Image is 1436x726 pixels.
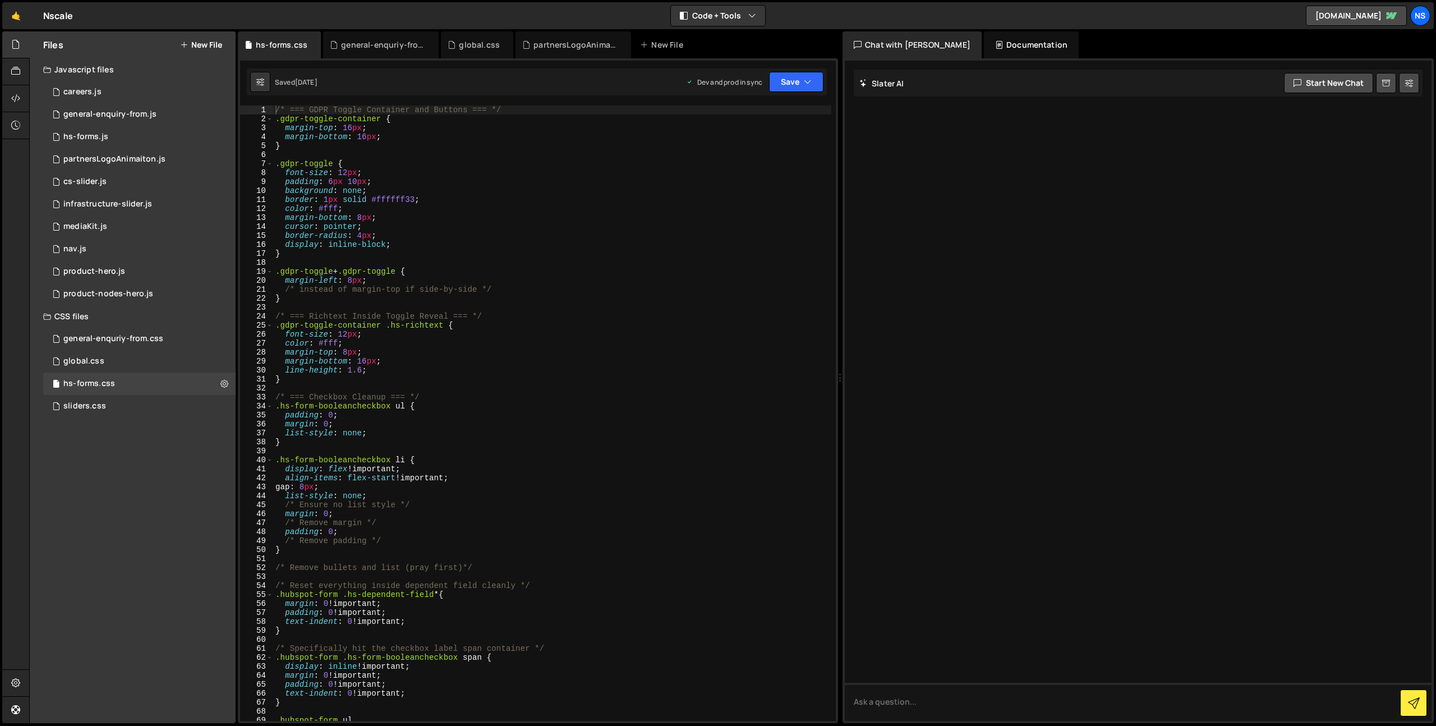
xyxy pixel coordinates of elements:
[43,148,236,171] div: 10788/46763.js
[43,81,236,103] div: 10788/24852.js
[240,222,273,231] div: 14
[240,509,273,518] div: 46
[640,39,687,50] div: New File
[240,680,273,689] div: 65
[240,231,273,240] div: 15
[240,456,273,465] div: 40
[43,39,63,51] h2: Files
[63,87,102,97] div: careers.js
[240,527,273,536] div: 48
[533,39,618,50] div: partnersLogoAnimaiton.js
[63,401,106,411] div: sliders.css
[240,249,273,258] div: 17
[240,465,273,474] div: 41
[43,215,236,238] div: 10788/24854.js
[240,330,273,339] div: 26
[240,267,273,276] div: 19
[43,126,236,148] div: 10788/43275.js
[240,348,273,357] div: 28
[63,266,125,277] div: product-hero.js
[240,572,273,581] div: 53
[843,31,982,58] div: Chat with [PERSON_NAME]
[240,545,273,554] div: 50
[240,438,273,447] div: 38
[240,321,273,330] div: 25
[240,375,273,384] div: 31
[240,141,273,150] div: 5
[240,518,273,527] div: 47
[63,379,115,389] div: hs-forms.css
[43,373,236,395] div: 10788/43278.css
[240,213,273,222] div: 13
[240,644,273,653] div: 61
[240,420,273,429] div: 36
[43,103,236,126] div: 10788/43956.js
[43,238,236,260] div: 10788/37835.js
[240,366,273,375] div: 30
[240,240,273,249] div: 16
[43,193,236,215] div: 10788/35018.js
[240,312,273,321] div: 24
[240,662,273,671] div: 63
[63,222,107,232] div: mediaKit.js
[459,39,500,50] div: global.css
[240,429,273,438] div: 37
[30,58,236,81] div: Javascript files
[686,77,762,87] div: Dev and prod in sync
[1284,73,1373,93] button: Start new chat
[240,339,273,348] div: 27
[43,260,236,283] div: 10788/25791.js
[180,40,222,49] button: New File
[275,77,317,87] div: Saved
[240,411,273,420] div: 35
[984,31,1079,58] div: Documentation
[256,39,307,50] div: hs-forms.css
[240,447,273,456] div: 39
[240,689,273,698] div: 66
[63,199,152,209] div: infrastructure-slider.js
[63,177,107,187] div: cs-slider.js
[43,171,236,193] div: 10788/25032.js
[2,2,30,29] a: 🤙
[43,350,236,373] div: 10788/24853.css
[1306,6,1407,26] a: [DOMAIN_NAME]
[63,154,165,164] div: partnersLogoAnimaiton.js
[341,39,425,50] div: general-enquriy-from.css
[859,78,904,89] h2: Slater AI
[240,599,273,608] div: 56
[240,653,273,662] div: 62
[240,285,273,294] div: 21
[1410,6,1430,26] a: Ns
[43,328,236,350] div: 10788/43957.css
[63,132,108,142] div: hs-forms.js
[63,289,153,299] div: product-nodes-hero.js
[240,483,273,491] div: 43
[63,334,163,344] div: general-enquriy-from.css
[240,698,273,707] div: 67
[240,500,273,509] div: 45
[240,150,273,159] div: 6
[240,204,273,213] div: 12
[240,357,273,366] div: 29
[240,635,273,644] div: 60
[240,177,273,186] div: 9
[240,294,273,303] div: 22
[63,244,86,254] div: nav.js
[240,474,273,483] div: 42
[240,671,273,680] div: 64
[63,109,157,120] div: general-enquiry-from.js
[240,105,273,114] div: 1
[240,258,273,267] div: 18
[240,159,273,168] div: 7
[43,283,236,305] div: 10788/32818.js
[43,395,236,417] div: 10788/27036.css
[30,305,236,328] div: CSS files
[240,384,273,393] div: 32
[240,186,273,195] div: 10
[240,554,273,563] div: 51
[240,402,273,411] div: 34
[240,707,273,716] div: 68
[240,590,273,599] div: 55
[240,393,273,402] div: 33
[240,123,273,132] div: 3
